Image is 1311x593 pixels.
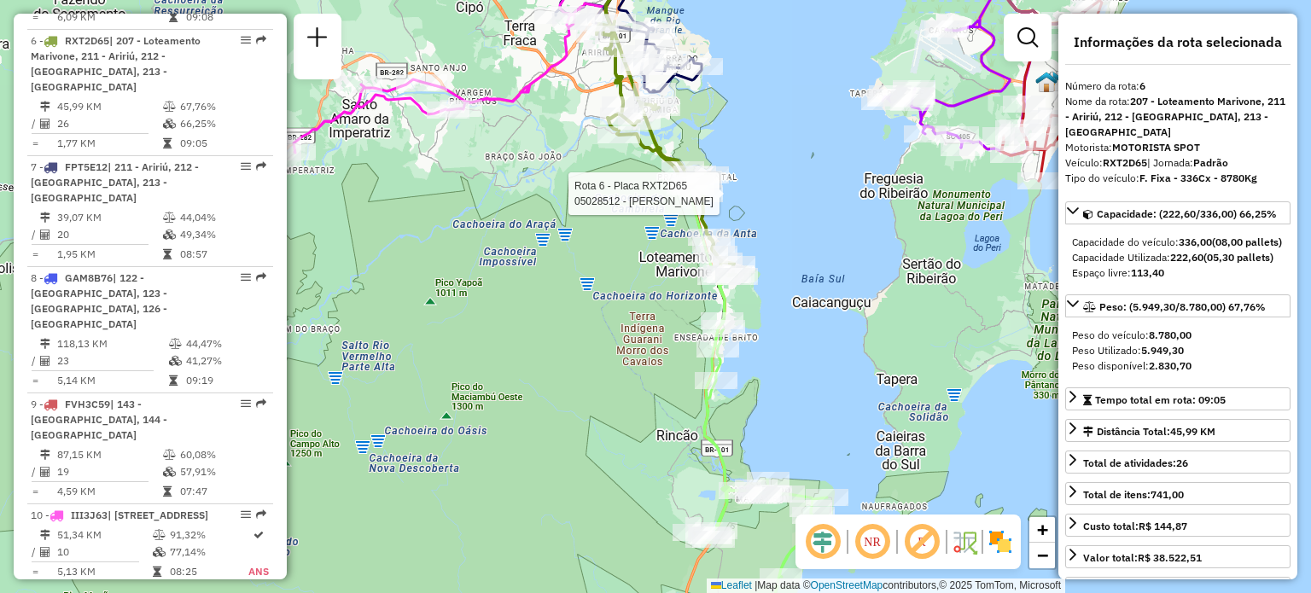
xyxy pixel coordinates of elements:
[951,528,978,555] img: Fluxo de ruas
[1065,34,1291,50] h4: Informações da rota selecionada
[1083,519,1187,534] div: Custo total:
[248,563,270,580] td: ANS
[153,567,161,577] i: Tempo total em rota
[179,226,265,243] td: 49,34%
[1151,488,1184,501] strong: 741,00
[179,115,265,132] td: 66,25%
[163,119,176,129] i: % de utilização da cubagem
[163,486,172,497] i: Tempo total em rota
[31,34,201,93] span: 6 -
[241,161,251,172] em: Opções
[1072,250,1284,265] div: Capacidade Utilizada:
[185,9,266,26] td: 09:08
[1149,328,1192,341] strong: 8.780,00
[256,161,266,172] em: Rota exportada
[1072,343,1284,358] div: Peso Utilizado:
[1083,424,1215,439] div: Distância Total:
[40,547,50,557] i: Total de Atividades
[1083,456,1188,469] span: Total de atividades:
[31,160,199,204] span: 7 -
[40,356,50,366] i: Total de Atividades
[40,119,50,129] i: Total de Atividades
[1139,520,1187,532] strong: R$ 144,87
[1029,517,1055,543] a: Zoom in
[1029,543,1055,568] a: Zoom out
[1179,235,1212,248] strong: 336,00
[1112,141,1200,154] strong: MOTORISTA SPOT
[1072,235,1284,250] div: Capacidade do veículo:
[40,467,50,477] i: Total de Atividades
[71,509,108,521] span: III3J63
[300,20,335,59] a: Nova sessão e pesquisa
[1131,266,1164,279] strong: 113,40
[163,230,176,240] i: % de utilização da cubagem
[169,544,248,561] td: 77,14%
[163,102,176,112] i: % de utilização do peso
[56,246,162,263] td: 1,95 KM
[1065,78,1291,94] div: Número da rota:
[1065,228,1291,288] div: Capacidade: (222,60/336,00) 66,25%
[31,34,201,93] span: | 207 - Loteamento Marivone, 211 - Aririú, 212 - [GEOGRAPHIC_DATA], 213 - [GEOGRAPHIC_DATA]
[169,563,248,580] td: 08:25
[1072,265,1284,281] div: Espaço livre:
[755,579,757,591] span: |
[1176,456,1188,469] strong: 26
[1037,544,1048,566] span: −
[56,226,162,243] td: 20
[56,463,162,480] td: 19
[256,272,266,282] em: Rota exportada
[811,579,883,591] a: OpenStreetMap
[1065,155,1291,171] div: Veículo:
[31,352,39,369] td: /
[169,356,182,366] i: % de utilização da cubagem
[1065,419,1291,442] a: Distância Total:45,99 KM
[163,450,176,460] i: % de utilização do peso
[31,271,167,330] span: 8 -
[1037,519,1048,540] span: +
[56,526,152,544] td: 51,34 KM
[31,509,208,521] span: 10 -
[1149,359,1192,372] strong: 2.830,70
[169,12,178,22] i: Tempo total em rota
[56,372,168,389] td: 5,14 KM
[179,463,265,480] td: 57,91%
[1035,71,1058,93] img: WCL - Campeche
[65,160,108,173] span: FPT5E12
[179,135,265,152] td: 09:05
[40,230,50,240] i: Total de Atividades
[40,450,50,460] i: Distância Total
[179,483,265,500] td: 07:47
[56,209,162,226] td: 39,07 KM
[56,135,162,152] td: 1,77 KM
[1065,514,1291,537] a: Custo total:R$ 144,87
[169,339,182,349] i: % de utilização do peso
[169,526,248,544] td: 91,32%
[40,530,50,540] i: Distância Total
[179,209,265,226] td: 44,04%
[153,547,166,557] i: % de utilização da cubagem
[1011,20,1045,55] a: Exibir filtros
[56,544,152,561] td: 10
[1139,79,1145,92] strong: 6
[901,521,942,562] span: Exibir rótulo
[1065,321,1291,381] div: Peso: (5.949,30/8.780,00) 67,76%
[31,483,39,500] td: =
[65,34,109,47] span: RXT2D65
[1065,387,1291,410] a: Tempo total em rota: 09:05
[253,530,264,540] i: Rota otimizada
[1083,487,1184,503] div: Total de itens:
[185,335,266,352] td: 44,47%
[1099,300,1266,313] span: Peso: (5.949,30/8.780,00) 67,76%
[56,483,162,500] td: 4,59 KM
[1147,156,1228,169] span: | Jornada:
[241,509,251,520] em: Opções
[179,98,265,115] td: 67,76%
[1065,294,1291,317] a: Peso: (5.949,30/8.780,00) 67,76%
[1041,70,1063,92] img: 2368 - Warecloud Autódromo
[241,35,251,45] em: Opções
[31,226,39,243] td: /
[1138,551,1202,564] strong: R$ 38.522,51
[185,372,266,389] td: 09:19
[1095,393,1226,406] span: Tempo total em rota: 09:05
[1170,251,1203,264] strong: 222,60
